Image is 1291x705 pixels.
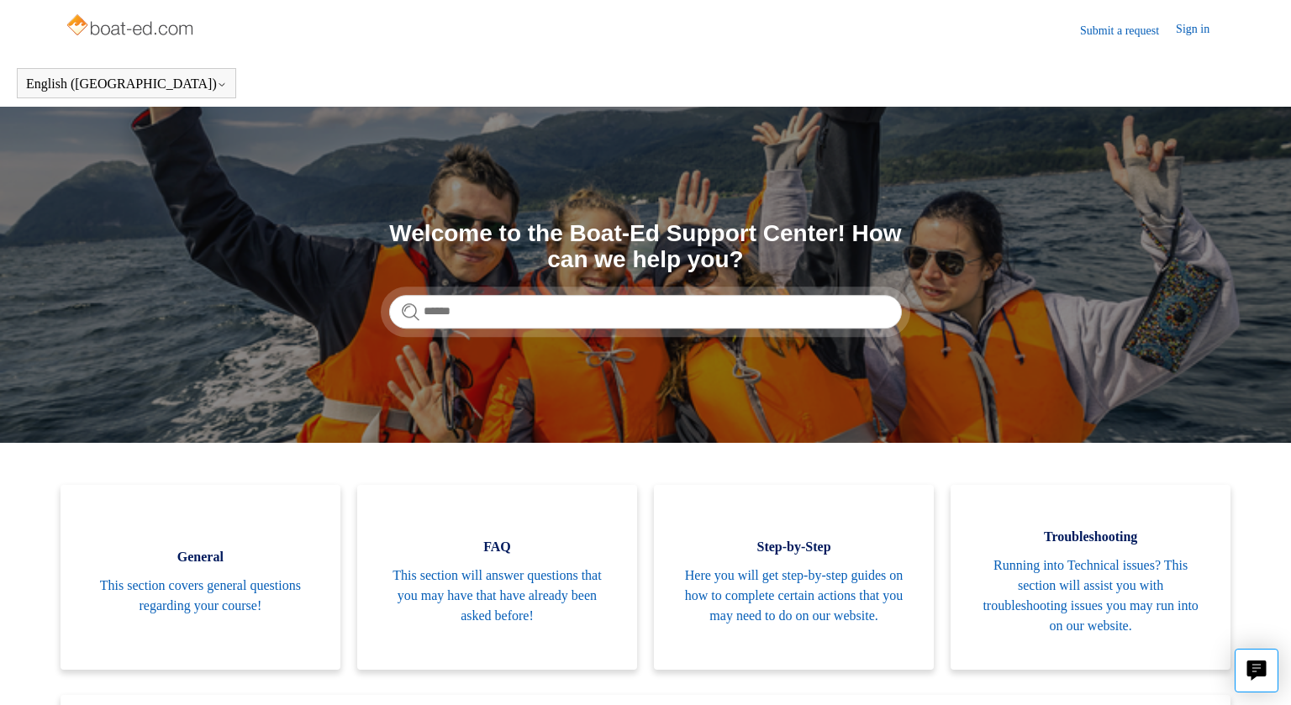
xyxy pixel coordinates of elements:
span: Troubleshooting [976,527,1205,547]
h1: Welcome to the Boat-Ed Support Center! How can we help you? [389,221,902,273]
a: Submit a request [1080,22,1176,39]
span: This section will answer questions that you may have that have already been asked before! [382,566,612,626]
button: Live chat [1235,649,1278,692]
button: English ([GEOGRAPHIC_DATA]) [26,76,227,92]
span: This section covers general questions regarding your course! [86,576,315,616]
span: General [86,547,315,567]
a: General This section covers general questions regarding your course! [61,485,340,670]
span: Running into Technical issues? This section will assist you with troubleshooting issues you may r... [976,555,1205,636]
a: Sign in [1176,20,1226,40]
span: Step-by-Step [679,537,909,557]
a: FAQ This section will answer questions that you may have that have already been asked before! [357,485,637,670]
input: Search [389,295,902,329]
a: Step-by-Step Here you will get step-by-step guides on how to complete certain actions that you ma... [654,485,934,670]
a: Troubleshooting Running into Technical issues? This section will assist you with troubleshooting ... [951,485,1230,670]
img: Boat-Ed Help Center home page [65,10,198,44]
span: FAQ [382,537,612,557]
span: Here you will get step-by-step guides on how to complete certain actions that you may need to do ... [679,566,909,626]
